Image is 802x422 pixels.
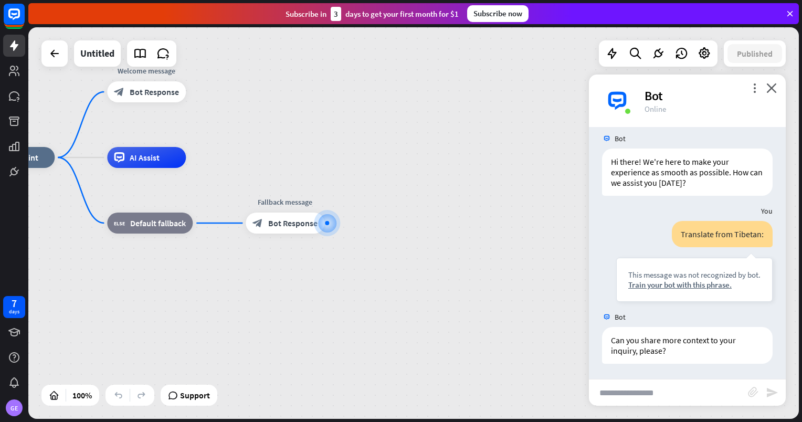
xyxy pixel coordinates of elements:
[467,5,529,22] div: Subscribe now
[99,66,194,76] div: Welcome message
[114,218,125,228] i: block_fallback
[130,152,160,163] span: AI Assist
[645,104,773,114] div: Online
[766,386,778,399] i: send
[130,87,179,97] span: Bot Response
[645,88,773,104] div: Bot
[615,312,626,322] span: Bot
[252,218,263,228] i: block_bot_response
[268,218,318,228] span: Bot Response
[331,7,341,21] div: 3
[8,4,40,36] button: Open LiveChat chat widget
[12,299,17,308] div: 7
[750,83,759,93] i: more_vert
[130,218,186,228] span: Default fallback
[286,7,459,21] div: Subscribe in days to get your first month for $1
[766,83,777,93] i: close
[672,221,773,247] div: Translate from Tibetan:
[9,308,19,315] div: days
[602,327,773,364] div: Can you share more context to your inquiry, please?
[80,40,114,67] div: Untitled
[114,87,124,97] i: block_bot_response
[748,387,758,397] i: block_attachment
[761,206,773,216] span: You
[6,399,23,416] div: GE
[727,44,782,63] button: Published
[69,387,95,404] div: 100%
[628,270,761,280] div: This message was not recognized by bot.
[628,280,761,290] div: Train your bot with this phrase.
[3,296,25,318] a: 7 days
[180,387,210,404] span: Support
[602,149,773,196] div: Hi there! We're here to make your experience as smooth as possible. How can we assist you [DATE]?
[238,197,332,207] div: Fallback message
[615,134,626,143] span: Bot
